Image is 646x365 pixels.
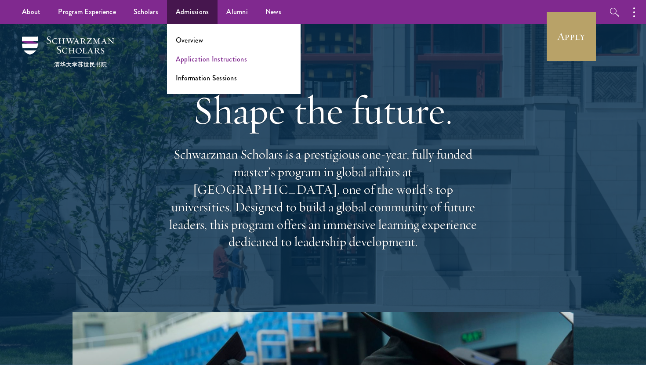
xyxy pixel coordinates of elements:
[165,86,481,135] h1: Shape the future.
[22,36,114,67] img: Schwarzman Scholars
[165,146,481,251] p: Schwarzman Scholars is a prestigious one-year, fully funded master’s program in global affairs at...
[176,54,247,64] a: Application Instructions
[176,73,237,83] a: Information Sessions
[547,12,596,61] a: Apply
[176,35,203,45] a: Overview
